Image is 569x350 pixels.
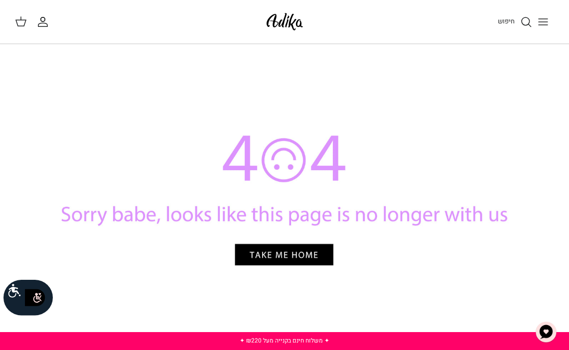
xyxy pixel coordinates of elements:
[21,284,49,312] img: accessibility_icon02.svg
[498,16,532,28] a: חיפוש
[498,16,515,26] span: חיפוש
[37,16,53,28] a: החשבון שלי
[531,317,561,347] button: צ'אט
[264,10,306,33] img: Adika IL
[240,336,329,345] a: ✦ משלוח חינם בקנייה מעל ₪220 ✦
[532,11,554,33] button: Toggle menu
